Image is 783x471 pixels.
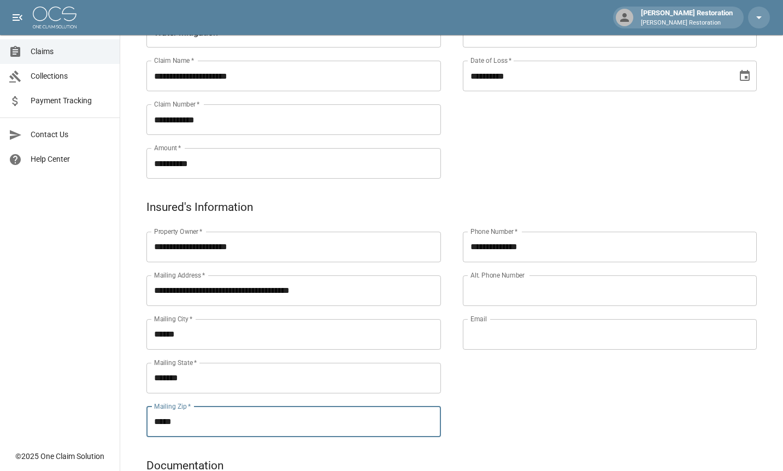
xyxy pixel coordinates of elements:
[31,154,111,165] span: Help Center
[154,402,191,411] label: Mailing Zip
[31,129,111,140] span: Contact Us
[470,56,511,65] label: Date of Loss
[154,143,181,152] label: Amount
[154,314,193,323] label: Mailing City
[154,99,199,109] label: Claim Number
[470,270,525,280] label: Alt. Phone Number
[33,7,76,28] img: ocs-logo-white-transparent.png
[31,46,111,57] span: Claims
[154,358,197,367] label: Mailing State
[470,227,517,236] label: Phone Number
[31,95,111,107] span: Payment Tracking
[7,7,28,28] button: open drawer
[154,270,205,280] label: Mailing Address
[154,227,203,236] label: Property Owner
[154,56,194,65] label: Claim Name
[734,65,756,87] button: Choose date, selected date is Jul 10, 2025
[641,19,733,28] p: [PERSON_NAME] Restoration
[15,451,104,462] div: © 2025 One Claim Solution
[470,314,487,323] label: Email
[637,8,737,27] div: [PERSON_NAME] Restoration
[31,70,111,82] span: Collections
